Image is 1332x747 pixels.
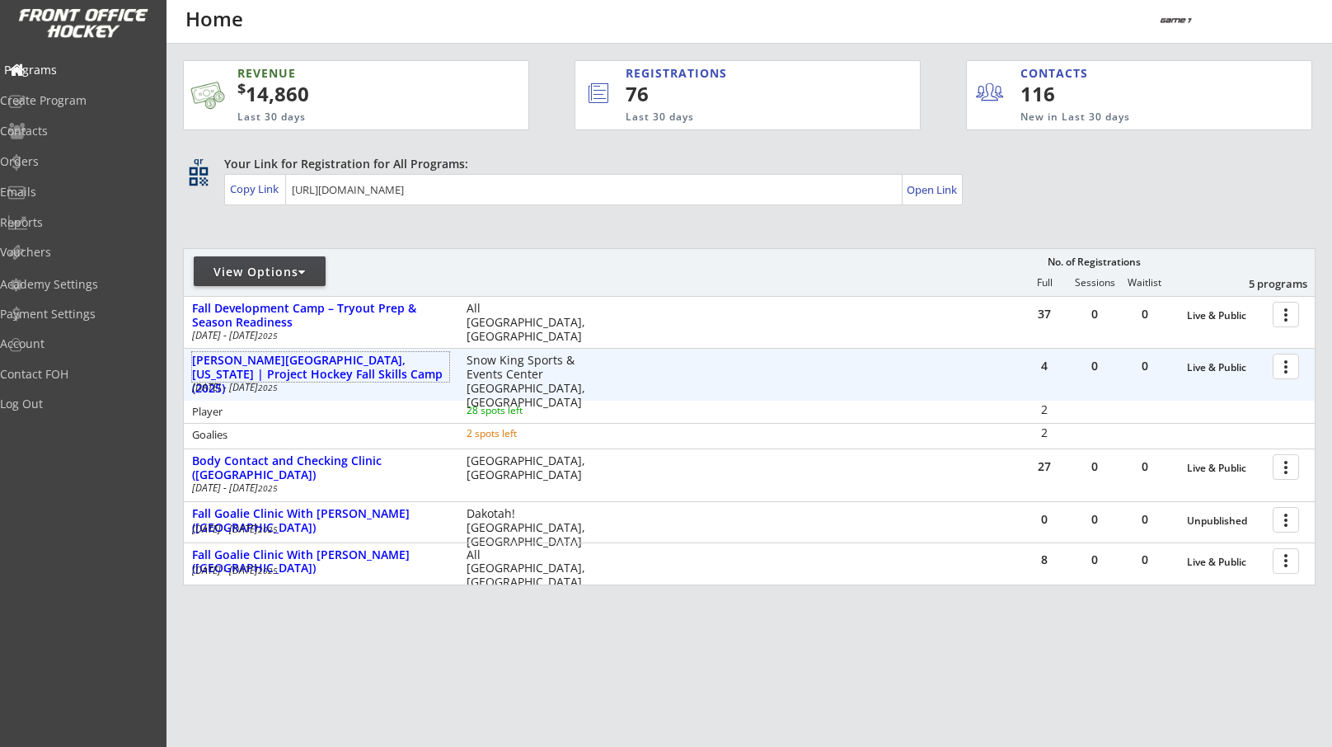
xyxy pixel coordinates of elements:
[1020,404,1069,416] div: 2
[626,110,853,124] div: Last 30 days
[1020,308,1069,320] div: 37
[1187,362,1264,373] div: Live & Public
[1020,110,1236,124] div: New in Last 30 days
[1120,461,1170,472] div: 0
[192,302,449,330] div: Fall Development Camp – Tryout Prep & Season Readiness
[1120,277,1170,289] div: Waitlist
[188,156,208,167] div: qr
[192,507,449,535] div: Fall Goalie Clinic With [PERSON_NAME] ([GEOGRAPHIC_DATA])
[192,483,444,493] div: [DATE] - [DATE]
[467,406,573,416] div: 28 spots left
[192,566,444,576] div: [DATE] - [DATE]
[258,382,278,393] em: 2025
[626,80,865,108] div: 76
[467,548,596,590] div: All [GEOGRAPHIC_DATA], [GEOGRAPHIC_DATA]
[192,548,449,576] div: Fall Goalie Clinic With [PERSON_NAME] ([GEOGRAPHIC_DATA])
[237,65,449,82] div: REVENUE
[467,454,596,482] div: [GEOGRAPHIC_DATA], [GEOGRAPHIC_DATA]
[1071,277,1120,289] div: Sessions
[237,110,449,124] div: Last 30 days
[237,80,477,108] div: 14,860
[1070,360,1119,372] div: 0
[1187,515,1264,527] div: Unpublished
[192,354,449,395] div: [PERSON_NAME][GEOGRAPHIC_DATA], [US_STATE] | Project Hockey Fall Skills Camp (2025)
[1020,427,1069,439] div: 2
[1020,514,1069,525] div: 0
[1070,514,1119,525] div: 0
[1273,354,1299,379] button: more_vert
[1044,256,1146,268] div: No. of Registrations
[1120,308,1170,320] div: 0
[1020,277,1070,289] div: Full
[230,181,282,196] div: Copy Link
[192,430,444,440] div: Goalies
[258,565,278,576] em: 2025
[1070,308,1119,320] div: 0
[258,482,278,494] em: 2025
[237,78,246,98] sup: $
[1020,554,1069,566] div: 8
[192,406,444,417] div: Player
[192,383,444,392] div: [DATE] - [DATE]
[1020,65,1095,82] div: CONTACTS
[1222,276,1307,291] div: 5 programs
[186,164,211,189] button: qr_code
[1120,554,1170,566] div: 0
[1020,80,1122,108] div: 116
[1273,548,1299,574] button: more_vert
[192,524,444,534] div: [DATE] - [DATE]
[1187,463,1264,474] div: Live & Public
[467,429,573,439] div: 2 spots left
[1020,461,1069,472] div: 27
[258,330,278,341] em: 2025
[1020,360,1069,372] div: 4
[192,331,444,341] div: [DATE] - [DATE]
[1273,302,1299,327] button: more_vert
[194,264,326,280] div: View Options
[907,183,959,197] div: Open Link
[626,65,844,82] div: REGISTRATIONS
[1187,310,1264,322] div: Live & Public
[224,156,1264,172] div: Your Link for Registration for All Programs:
[1120,360,1170,372] div: 0
[467,354,596,409] div: Snow King Sports & Events Center [GEOGRAPHIC_DATA], [GEOGRAPHIC_DATA]
[1120,514,1170,525] div: 0
[192,454,449,482] div: Body Contact and Checking Clinic ([GEOGRAPHIC_DATA])
[1273,507,1299,533] button: more_vert
[467,302,596,343] div: All [GEOGRAPHIC_DATA], [GEOGRAPHIC_DATA]
[258,524,278,535] em: 2025
[1187,557,1264,568] div: Live & Public
[1070,554,1119,566] div: 0
[1070,461,1119,472] div: 0
[4,64,152,76] div: Programs
[907,178,959,201] a: Open Link
[467,507,596,548] div: Dakotah! [GEOGRAPHIC_DATA], [GEOGRAPHIC_DATA]
[1273,454,1299,480] button: more_vert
